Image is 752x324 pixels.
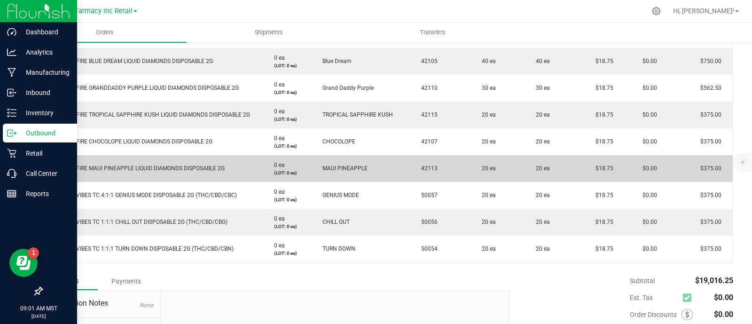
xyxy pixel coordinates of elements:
[16,87,73,98] p: Inbound
[630,311,681,318] span: Order Discounts
[48,165,225,172] span: MFUSED FIRE MAUI PINEAPPLE LIQUID DIAMONDS DISPOSABLE 2G
[48,85,239,91] span: MFUSED FIRE GRANDDADDY PURPLE LIQUID DIAMONDS DISPOSABLE 2G
[638,165,657,172] span: $0.00
[416,219,438,225] span: 50056
[416,245,438,252] span: 50054
[477,192,496,198] span: 20 ea
[695,276,733,285] span: $19,016.25
[318,165,368,172] span: MAUI PINEAPPLE
[4,313,73,320] p: [DATE]
[638,245,657,252] span: $0.00
[16,188,73,199] p: Reports
[269,223,306,230] p: (LOT: 0 ea)
[28,247,39,259] iframe: Resource center unread badge
[7,108,16,118] inline-svg: Inventory
[269,116,306,123] p: (LOT: 0 ea)
[696,219,721,225] span: $375.00
[638,58,657,64] span: $0.00
[714,293,733,302] span: $0.00
[531,245,550,252] span: 20 ea
[591,219,613,225] span: $18.75
[98,273,154,290] div: Payments
[477,85,496,91] span: 30 ea
[269,55,285,61] span: 0 ea
[714,310,733,319] span: $0.00
[269,242,285,249] span: 0 ea
[48,192,237,198] span: MFUSED VIBES TC 4:1:1 GENIUS MODE DISPOSABLE 2G (THC/CBD/CBC)
[416,165,438,172] span: 42113
[531,165,550,172] span: 20 ea
[591,192,613,198] span: $18.75
[4,304,73,313] p: 09:01 AM MST
[23,23,187,42] a: Orders
[83,28,126,37] span: Orders
[351,23,515,42] a: Transfers
[269,81,285,88] span: 0 ea
[140,302,153,308] span: None
[16,127,73,139] p: Outbound
[477,165,496,172] span: 20 ea
[269,62,306,69] p: (LOT: 0 ea)
[318,111,393,118] span: TROPICAL SAPPHIRE KUSH
[591,138,613,145] span: $18.75
[696,85,721,91] span: $562.50
[269,108,285,115] span: 0 ea
[416,111,438,118] span: 42115
[591,245,613,252] span: $18.75
[16,168,73,179] p: Call Center
[7,68,16,77] inline-svg: Manufacturing
[242,28,296,37] span: Shipments
[318,58,352,64] span: Blue Dream
[696,58,721,64] span: $750.00
[531,111,550,118] span: 20 ea
[9,249,38,277] iframe: Resource center
[638,138,657,145] span: $0.00
[531,58,550,64] span: 40 ea
[416,138,438,145] span: 42107
[16,47,73,58] p: Analytics
[318,192,359,198] span: GENIUS MODE
[531,192,550,198] span: 20 ea
[630,277,655,284] span: Subtotal
[269,169,306,176] p: (LOT: 0 ea)
[7,88,16,97] inline-svg: Inbound
[48,219,227,225] span: MFUSED VIBES TC 1:1:1 CHILL OUT DISPOSABLE 2G (THC/CBD/CBG)
[7,189,16,198] inline-svg: Reports
[696,192,721,198] span: $375.00
[318,138,355,145] span: CHOCOLOPE
[407,28,458,37] span: Transfers
[416,192,438,198] span: 50057
[7,128,16,138] inline-svg: Outbound
[318,245,355,252] span: TURN DOWN
[16,26,73,38] p: Dashboard
[683,291,696,304] span: Calculate excise tax
[269,135,285,142] span: 0 ea
[638,219,657,225] span: $0.00
[531,85,550,91] span: 30 ea
[591,58,613,64] span: $18.75
[477,111,496,118] span: 20 ea
[49,298,153,309] span: Destination Notes
[696,245,721,252] span: $375.00
[591,111,613,118] span: $18.75
[531,138,550,145] span: 20 ea
[7,27,16,37] inline-svg: Dashboard
[55,7,133,15] span: Globe Farmacy Inc Retail
[187,23,351,42] a: Shipments
[477,245,496,252] span: 20 ea
[48,245,234,252] span: MFUSED VIBES TC 1:1:1 TURN DOWN DISPOSABLE 2G (THC/CBD/CBN)
[638,111,657,118] span: $0.00
[7,47,16,57] inline-svg: Analytics
[48,111,250,118] span: MFUSED FIRE TROPICAL SAPPHIRE KUSH LIQUID DIAMONDS DISPOSABLE 2G
[673,7,734,15] span: Hi, [PERSON_NAME]!
[638,85,657,91] span: $0.00
[16,148,73,159] p: Retail
[318,219,350,225] span: CHILL OUT
[269,215,285,222] span: 0 ea
[696,111,721,118] span: $375.00
[477,138,496,145] span: 20 ea
[16,67,73,78] p: Manufacturing
[269,142,306,150] p: (LOT: 0 ea)
[591,85,613,91] span: $18.75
